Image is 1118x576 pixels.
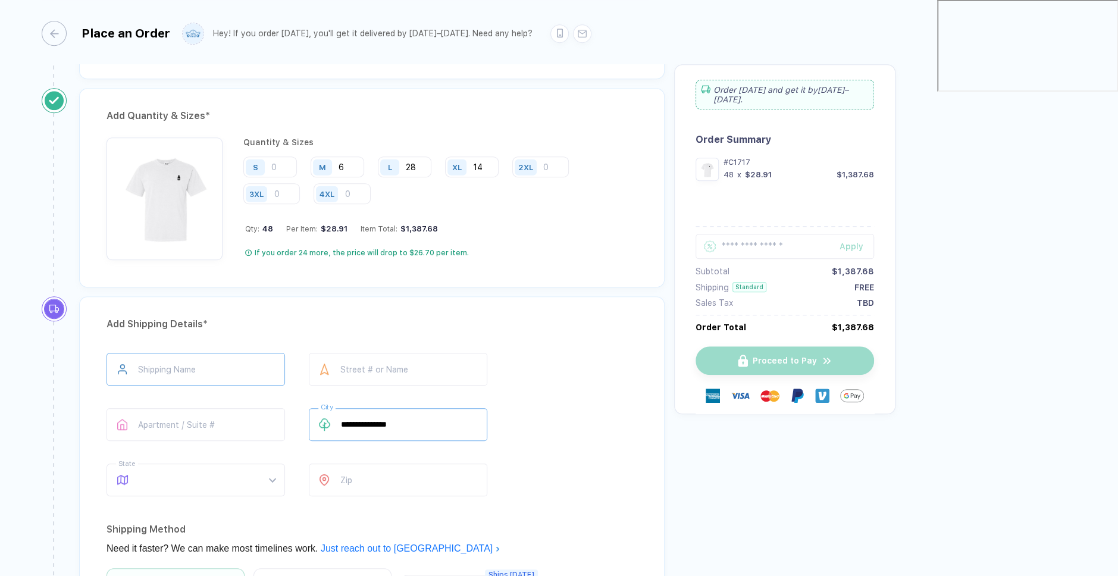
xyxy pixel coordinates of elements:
[107,107,637,126] div: Add Quantity & Sizes
[518,162,533,171] div: 2XL
[255,248,469,258] div: If you order 24 more, the price will drop to $26.70 per item.
[318,224,347,233] div: $28.91
[696,134,874,145] div: Order Summary
[696,283,729,292] div: Shipping
[736,170,743,179] div: x
[699,161,716,178] img: 1759875809277spzat_nt_front.png
[837,170,874,179] div: $1,387.68
[82,26,170,40] div: Place an Order
[724,170,734,179] div: 48
[259,224,273,233] span: 48
[321,543,500,553] a: Just reach out to [GEOGRAPHIC_DATA]
[112,143,217,248] img: 1759875809277spzat_nt_front.png
[243,137,637,147] div: Quantity & Sizes
[696,80,874,109] div: Order [DATE] and get it by [DATE]–[DATE] .
[760,386,779,405] img: master-card
[253,162,258,171] div: S
[840,384,864,408] img: GPay
[790,389,804,403] img: Paypal
[245,224,273,233] div: Qty:
[107,539,637,558] div: Need it faster? We can make most timelines work.
[286,224,347,233] div: Per Item:
[107,520,637,539] div: Shipping Method
[840,242,874,251] div: Apply
[183,23,203,44] img: user profile
[320,189,334,198] div: 4XL
[5,17,186,109] iframe: profile
[696,323,746,332] div: Order Total
[388,162,392,171] div: L
[854,283,874,292] div: FREE
[696,298,733,308] div: Sales Tax
[857,298,874,308] div: TBD
[706,389,720,403] img: express
[107,315,637,334] div: Add Shipping Details
[696,267,729,276] div: Subtotal
[731,386,750,405] img: visa
[724,158,874,167] div: #C1717
[745,170,772,179] div: $28.91
[249,189,264,198] div: 3XL
[832,323,874,332] div: $1,387.68
[815,389,829,403] img: Venmo
[825,234,874,259] button: Apply
[832,267,874,276] div: $1,387.68
[452,162,462,171] div: XL
[361,224,438,233] div: Item Total:
[397,224,438,233] div: $1,387.68
[319,162,326,171] div: M
[732,282,766,292] div: Standard
[213,29,533,39] div: Hey! If you order [DATE], you'll get it delivered by [DATE]–[DATE]. Need any help?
